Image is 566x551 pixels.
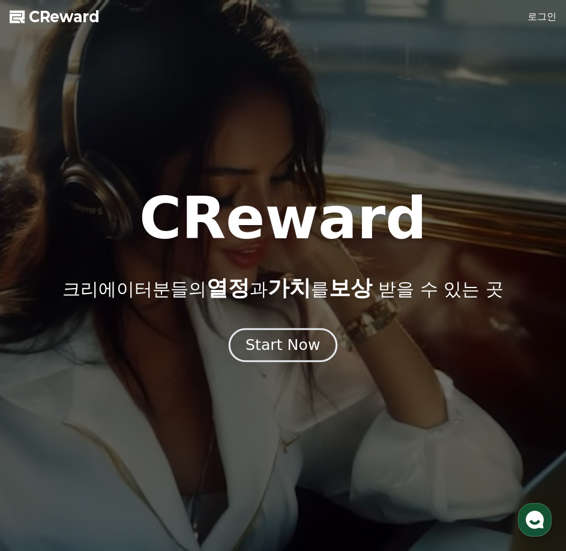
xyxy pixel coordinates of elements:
[110,399,124,409] span: 대화
[185,399,200,408] span: 설정
[139,190,427,247] h1: CReward
[229,328,337,363] button: Start Now
[206,275,250,300] span: 열정
[62,276,503,300] p: 크리에이터분들의 과 를 받을 수 있는 곳
[79,381,155,411] a: 대화
[528,10,556,24] a: 로그인
[231,341,335,352] a: Start Now
[329,275,372,300] span: 보상
[4,381,79,411] a: 홈
[245,335,320,355] div: Start Now
[268,275,311,300] span: 가치
[38,399,45,408] span: 홈
[29,7,100,26] span: CReward
[10,7,100,26] a: CReward
[155,381,230,411] a: 설정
